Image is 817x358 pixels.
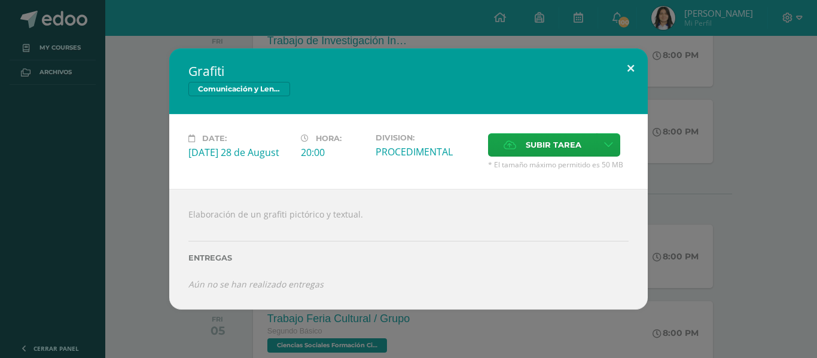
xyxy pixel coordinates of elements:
div: 20:00 [301,146,366,159]
button: Close (Esc) [614,48,648,89]
span: * El tamaño máximo permitido es 50 MB [488,160,629,170]
label: Division: [376,133,478,142]
div: [DATE] 28 de August [188,146,291,159]
span: Date: [202,134,227,143]
span: Comunicación y Lenguaje Idioma Español [188,82,290,96]
div: PROCEDIMENTAL [376,145,478,158]
span: Hora: [316,134,342,143]
i: Aún no se han realizado entregas [188,279,324,290]
label: Entregas [188,253,629,262]
span: Subir tarea [526,134,581,156]
h2: Grafiti [188,63,629,79]
div: Elaboración de un grafiti pictórico y textual. [169,189,648,310]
